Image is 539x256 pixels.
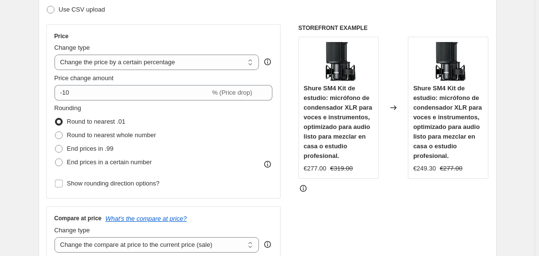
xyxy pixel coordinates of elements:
[212,89,252,96] span: % (Price drop)
[54,85,210,100] input: -15
[67,118,125,125] span: Round to nearest .01
[54,214,102,222] h3: Compare at price
[67,180,160,187] span: Show rounding direction options?
[67,131,156,139] span: Round to nearest whole number
[106,215,187,222] button: What's the compare at price?
[54,74,114,82] span: Price change amount
[54,32,68,40] h3: Price
[440,164,462,173] strike: €277.00
[54,44,90,51] span: Change type
[298,24,489,32] h6: STOREFRONT EXAMPLE
[59,6,105,13] span: Use CSV upload
[263,240,272,249] div: help
[54,227,90,234] span: Change type
[67,145,114,152] span: End prices in .99
[263,57,272,67] div: help
[330,164,353,173] strike: €319.00
[319,42,358,81] img: 71Cu3CA0yPL_80x.jpg
[413,164,436,173] div: €249.30
[413,85,482,159] span: Shure SM4 Kit de estudio: micrófono de condensador XLR para voces e instrumentos, optimizado para...
[429,42,468,81] img: 71Cu3CA0yPL_80x.jpg
[304,164,326,173] div: €277.00
[54,104,81,112] span: Rounding
[304,85,372,159] span: Shure SM4 Kit de estudio: micrófono de condensador XLR para voces e instrumentos, optimizado para...
[67,158,152,166] span: End prices in a certain number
